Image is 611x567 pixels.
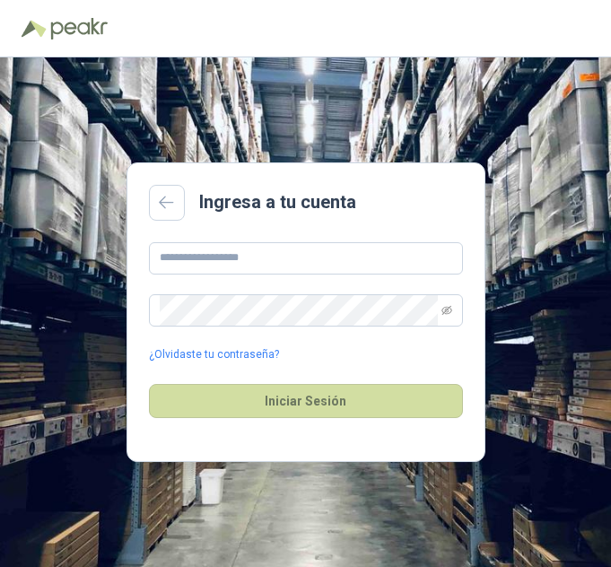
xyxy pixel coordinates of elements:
[199,188,356,216] h2: Ingresa a tu cuenta
[441,305,452,316] span: eye-invisible
[22,20,47,38] img: Logo
[149,384,463,418] button: Iniciar Sesión
[50,18,108,39] img: Peakr
[149,346,279,363] a: ¿Olvidaste tu contraseña?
